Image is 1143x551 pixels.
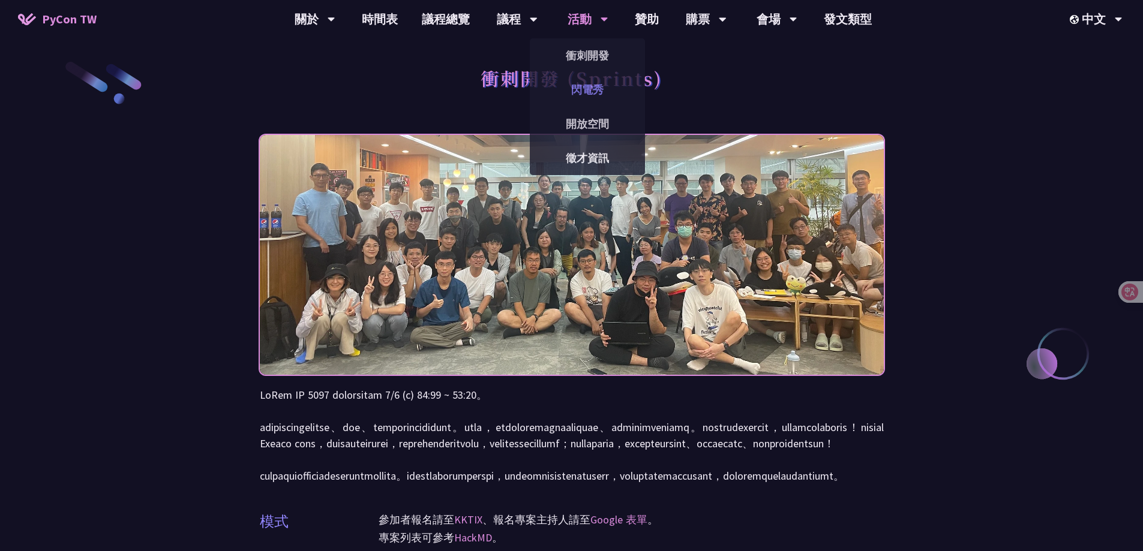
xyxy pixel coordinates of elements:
a: 衝刺開發 [530,41,645,70]
a: 開放空間 [530,110,645,138]
a: HackMD [454,531,492,544]
a: Google 表單 [590,513,647,526]
font: 模式 [260,512,289,531]
p: LoRem IP 5097 dolorsitam 7/6 (c) 84:99 ~ 53:20。 adipiscingelitse、doe、temporincididunt。utla，etdolo... [260,387,884,484]
img: PyCon 台灣衝刺賽照片 [260,103,884,407]
a: 閃電秀 [530,76,645,104]
font: 發文類型 [824,11,872,26]
p: 參加者報名請至 、報名專案主持人請至 。 [379,511,884,529]
img: 區域設定圖標 [1070,15,1082,24]
font: 時間表 [362,11,398,26]
a: KKTIX [454,513,482,526]
a: 徵才資訊 [530,144,645,172]
font: 中文 [1082,11,1106,26]
font: PyCon TW [42,11,97,26]
img: PyCon TW 2025 首頁圖標 [18,13,36,25]
a: PyCon TW [6,4,109,34]
p: 專案列表可參考 。 [379,529,884,547]
h1: 衝刺開發 (Sprints) [481,60,663,96]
